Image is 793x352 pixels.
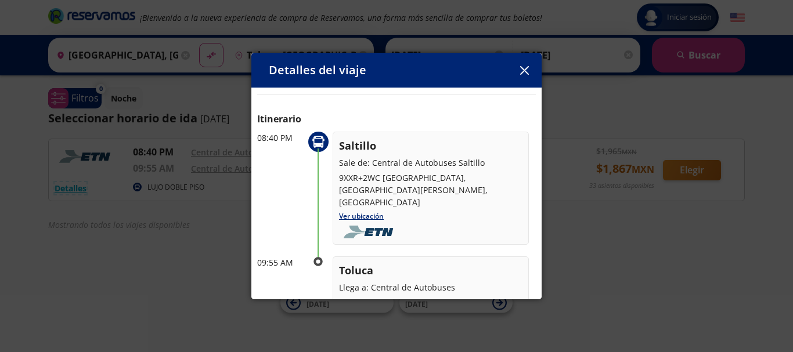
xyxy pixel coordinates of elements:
p: 9XXR+2WC [GEOGRAPHIC_DATA], [GEOGRAPHIC_DATA][PERSON_NAME], [GEOGRAPHIC_DATA] [339,172,522,208]
p: 08:40 PM [257,132,304,144]
p: 09:55 AM [257,256,304,268]
p: 79H4+5H Toluca de Lerdo, [GEOGRAPHIC_DATA], [GEOGRAPHIC_DATA] [339,296,522,321]
p: Sale de: Central de Autobuses Saltillo [339,157,522,169]
a: Ver ubicación [339,211,384,221]
img: foobar2.png [339,226,401,238]
p: Itinerario [257,112,536,126]
p: Detalles del viaje [269,61,366,79]
p: Llega a: Central de Autobuses [339,281,522,293]
p: Saltillo [339,138,522,154]
p: Toluca [339,263,522,278]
